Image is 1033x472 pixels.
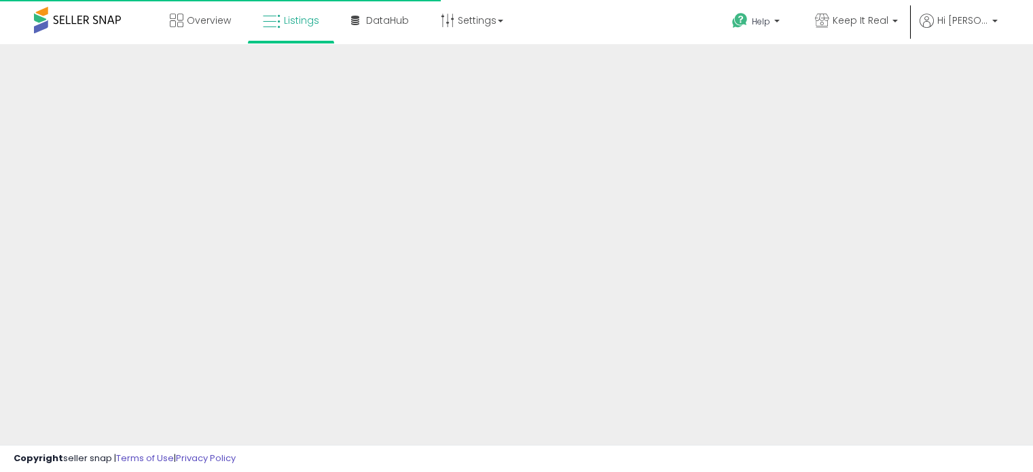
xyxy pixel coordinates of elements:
[14,452,236,465] div: seller snap | |
[284,14,319,27] span: Listings
[14,452,63,465] strong: Copyright
[721,2,793,44] a: Help
[116,452,174,465] a: Terms of Use
[920,14,998,44] a: Hi [PERSON_NAME]
[187,14,231,27] span: Overview
[366,14,409,27] span: DataHub
[731,12,748,29] i: Get Help
[937,14,988,27] span: Hi [PERSON_NAME]
[176,452,236,465] a: Privacy Policy
[833,14,888,27] span: Keep It Real
[752,16,770,27] span: Help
